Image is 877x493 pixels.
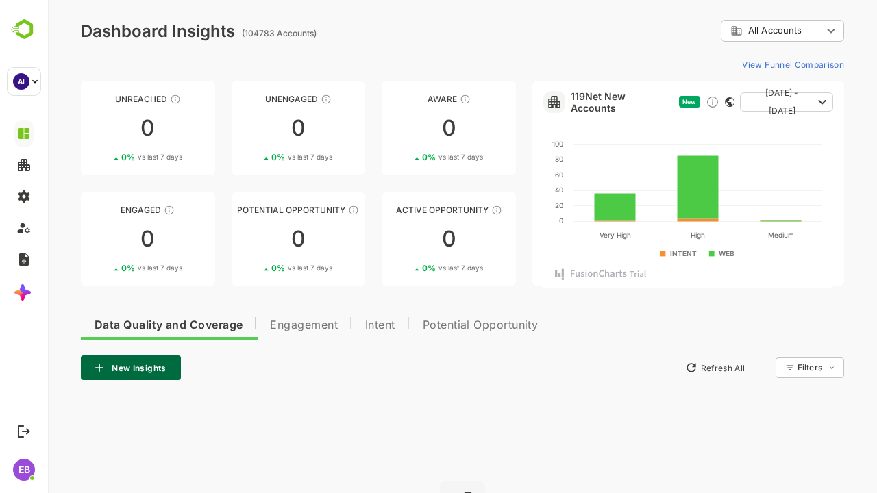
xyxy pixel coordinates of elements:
div: Aware [334,94,468,104]
div: Potential Opportunity [184,205,318,215]
span: [DATE] - [DATE] [703,84,765,120]
div: AI [13,73,29,90]
div: These accounts have not been engaged with for a defined time period [122,94,133,105]
text: High [643,231,657,240]
span: New [634,98,648,105]
div: 0 % [223,263,284,273]
ag: (104783 Accounts) [194,28,273,38]
div: 0 [33,117,167,139]
span: Potential Opportunity [375,320,491,331]
div: EB [13,459,35,481]
span: vs last 7 days [240,152,284,162]
div: 0 % [73,152,134,162]
div: Active Opportunity [334,205,468,215]
div: 0 [184,228,318,250]
div: These accounts have just entered the buying cycle and need further nurturing [412,94,423,105]
div: Unreached [33,94,167,104]
div: 0 % [73,263,134,273]
div: 0 % [374,152,435,162]
img: BambooboxLogoMark.f1c84d78b4c51b1a7b5f700c9845e183.svg [7,16,42,42]
div: Discover new ICP-fit accounts showing engagement — via intent surges, anonymous website visits, L... [658,95,671,109]
button: New Insights [33,355,133,380]
div: 0 [334,228,468,250]
div: These accounts have not shown enough engagement and need nurturing [273,94,284,105]
text: 100 [504,140,515,148]
span: vs last 7 days [90,152,134,162]
div: 0 [33,228,167,250]
button: Refresh All [631,357,703,379]
a: 119Net New Accounts [523,90,626,114]
a: UnreachedThese accounts have not been engaged with for a defined time period00%vs last 7 days [33,81,167,175]
span: vs last 7 days [391,152,435,162]
div: 0 [334,117,468,139]
text: Medium [720,231,746,239]
button: View Funnel Comparison [689,53,796,75]
button: Logout [14,422,33,440]
div: These accounts are MQAs and can be passed on to Inside Sales [300,205,311,216]
button: [DATE] - [DATE] [692,92,785,112]
text: 0 [511,216,515,225]
text: Very High [552,231,583,240]
a: AwareThese accounts have just entered the buying cycle and need further nurturing00%vs last 7 days [334,81,468,175]
div: Dashboard Insights [33,21,187,41]
a: UnengagedThese accounts have not shown enough engagement and need nurturing00%vs last 7 days [184,81,318,175]
span: Engagement [222,320,290,331]
div: Engaged [33,205,167,215]
div: 0 % [374,263,435,273]
span: Data Quality and Coverage [47,320,195,331]
div: 0 [184,117,318,139]
a: Active OpportunityThese accounts have open opportunities which might be at any of the Sales Stage... [334,192,468,286]
a: EngagedThese accounts are warm, further nurturing would qualify them to MQAs00%vs last 7 days [33,192,167,286]
a: Potential OpportunityThese accounts are MQAs and can be passed on to Inside Sales00%vs last 7 days [184,192,318,286]
div: All Accounts [673,18,796,45]
div: Unengaged [184,94,318,104]
span: Intent [317,320,347,331]
text: 60 [507,170,515,179]
div: These accounts are warm, further nurturing would qualify them to MQAs [116,205,127,216]
div: This card does not support filter and segments [677,97,687,107]
div: All Accounts [682,25,774,37]
text: 40 [507,186,515,194]
span: vs last 7 days [391,263,435,273]
span: vs last 7 days [240,263,284,273]
span: vs last 7 days [90,263,134,273]
div: Filters [750,362,774,372]
text: 20 [507,201,515,210]
div: 0 % [223,152,284,162]
div: Filters [748,355,796,380]
div: These accounts have open opportunities which might be at any of the Sales Stages [443,205,454,216]
span: All Accounts [700,25,754,36]
text: 80 [507,155,515,163]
